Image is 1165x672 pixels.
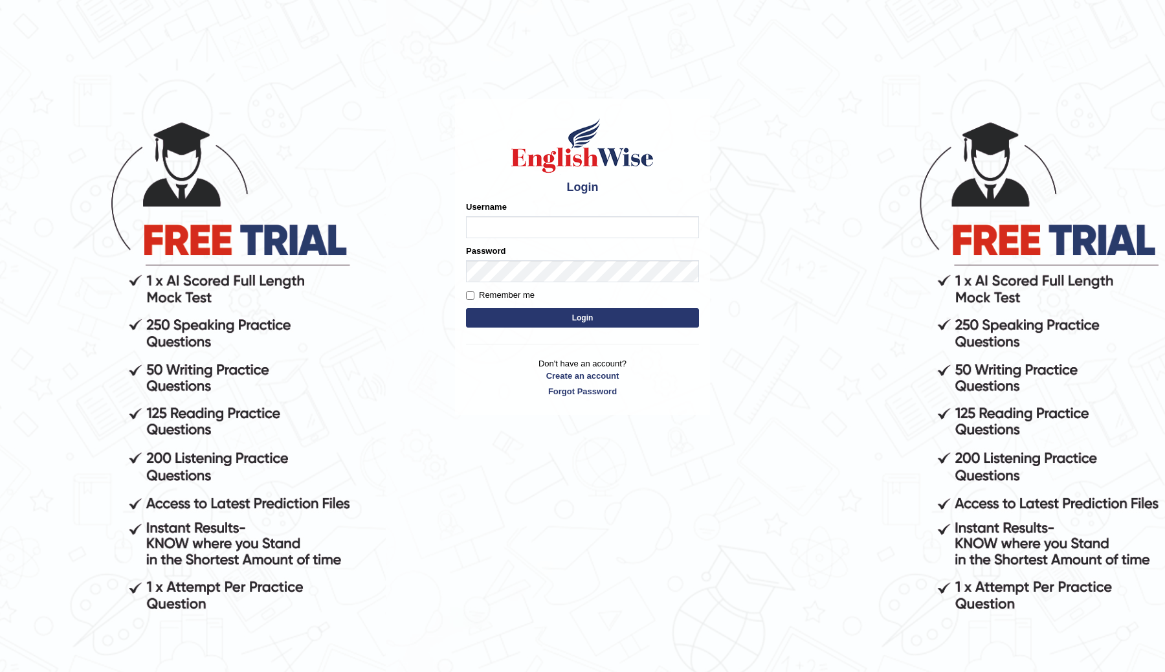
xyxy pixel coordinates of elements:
[466,181,699,194] h4: Login
[466,291,474,300] input: Remember me
[466,245,505,257] label: Password
[466,385,699,398] a: Forgot Password
[466,201,507,213] label: Username
[466,357,699,398] p: Don't have an account?
[466,289,535,302] label: Remember me
[509,117,656,175] img: Logo of English Wise sign in for intelligent practice with AI
[466,370,699,382] a: Create an account
[466,308,699,328] button: Login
